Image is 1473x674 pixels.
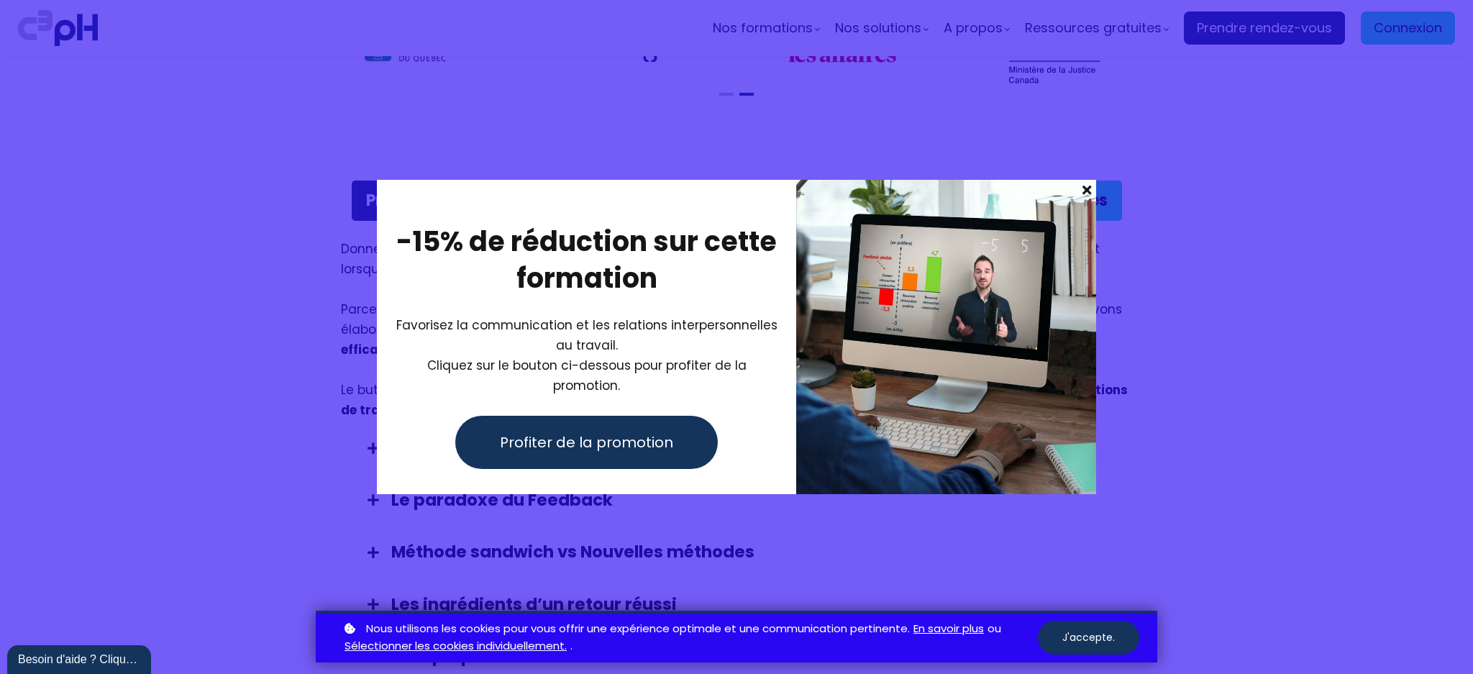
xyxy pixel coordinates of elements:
[345,637,567,655] a: Sélectionner les cookies individuellement.
[913,620,984,638] a: En savoir plus
[7,642,154,674] iframe: chat widget
[455,416,718,469] button: Profiter de la promotion
[395,223,778,297] h2: -15% de réduction sur cette formation
[500,432,673,453] span: Profiter de la promotion
[366,620,910,638] span: Nous utilisons les cookies pour vous offrir une expérience optimale et une communication pertinente.
[395,315,778,396] div: Cliquez sur le bouton ci-dessous pour profiter de la promotion.
[1038,621,1139,655] button: J'accepte.
[396,316,777,354] span: Favorisez la communication et les relations interpersonnelles au travail.
[341,620,1038,656] p: ou .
